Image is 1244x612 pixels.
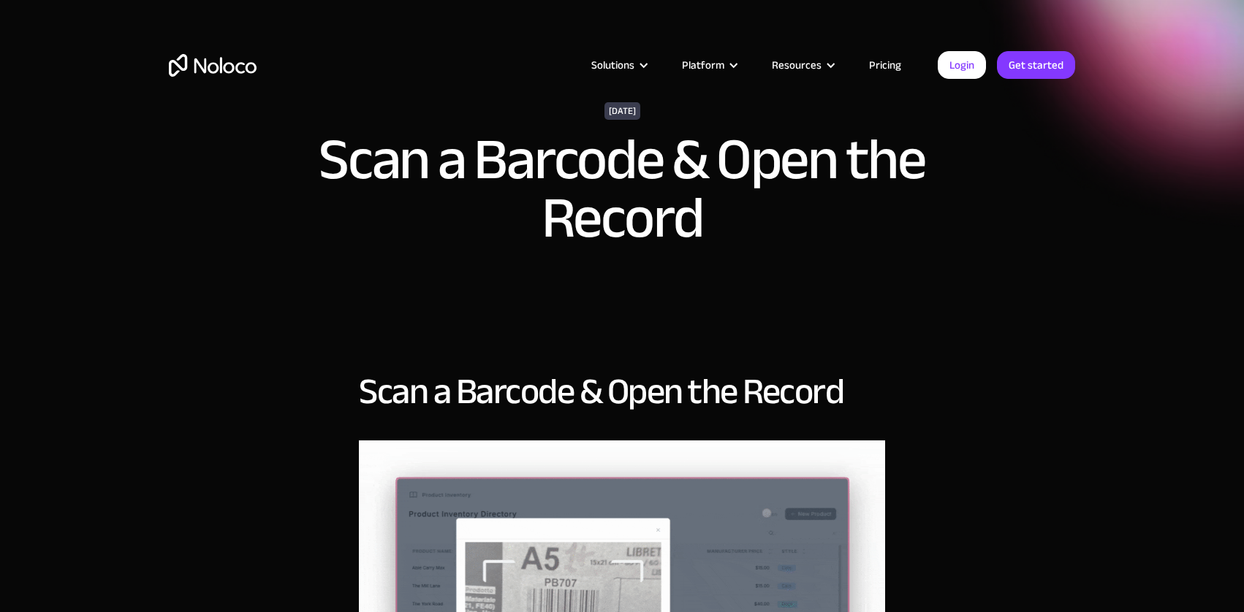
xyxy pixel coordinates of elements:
a: Login [938,51,986,79]
div: Resources [754,56,851,74]
a: Get started [997,51,1075,79]
div: Solutions [591,56,634,74]
div: Resources [772,56,822,74]
h2: Scan a Barcode & Open the Record [359,372,843,411]
a: home [169,54,257,77]
h1: Scan a Barcode & Open the Record [246,131,998,248]
div: Platform [664,56,754,74]
div: Solutions [573,56,664,74]
a: Pricing [851,56,919,74]
div: Platform [682,56,724,74]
